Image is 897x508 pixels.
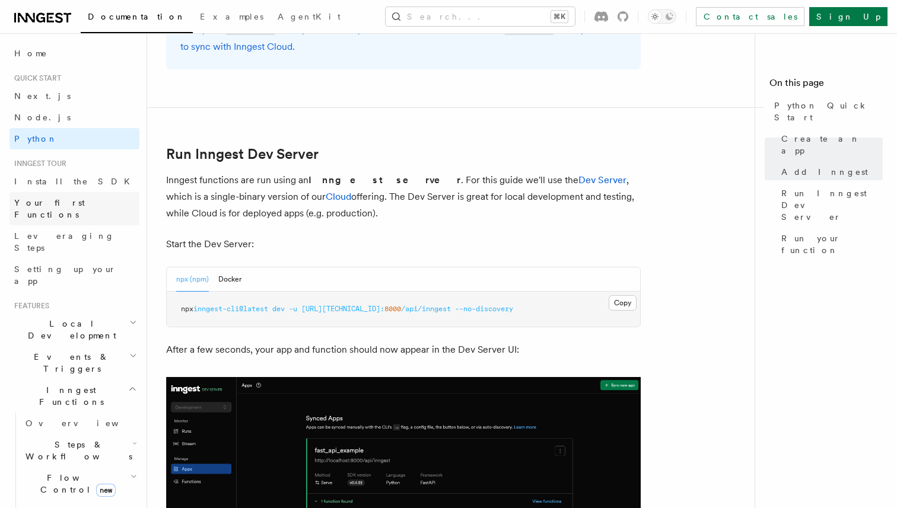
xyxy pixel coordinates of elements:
[696,7,804,26] a: Contact sales
[14,113,71,122] span: Node.js
[14,134,58,143] span: Python
[193,4,271,32] a: Examples
[218,267,241,292] button: Docker
[308,174,461,186] strong: Inngest server
[809,7,888,26] a: Sign Up
[81,4,193,33] a: Documentation
[14,47,47,59] span: Home
[9,171,139,192] a: Install the SDK
[272,305,285,313] span: dev
[777,228,883,261] a: Run your function
[166,172,641,222] p: Inngest functions are run using an . For this guide we'll use the , which is a single-binary vers...
[181,305,193,313] span: npx
[9,346,139,379] button: Events & Triggers
[777,128,883,161] a: Create an app
[455,305,513,313] span: --no-discovery
[166,146,319,162] a: Run Inngest Dev Server
[781,133,883,156] span: Create an app
[9,313,139,346] button: Local Development
[9,258,139,292] a: Setting up your app
[9,379,139,413] button: Inngest Functions
[166,236,641,253] p: Start the Dev Server:
[21,472,131,496] span: Flow Control
[777,183,883,228] a: Run Inngest Dev Server
[9,107,139,128] a: Node.js
[9,351,129,375] span: Events & Triggers
[278,12,341,21] span: AgentKit
[14,91,71,101] span: Next.js
[9,159,66,168] span: Inngest tour
[401,305,451,313] span: /api/inngest
[769,95,883,128] a: Python Quick Start
[271,4,348,32] a: AgentKit
[9,128,139,149] a: Python
[326,191,351,202] a: Cloud
[14,177,137,186] span: Install the SDK
[769,76,883,95] h4: On this page
[551,11,568,23] kbd: ⌘K
[609,295,637,311] button: Copy
[9,318,129,341] span: Local Development
[648,9,676,24] button: Toggle dark mode
[9,225,139,258] a: Leveraging Steps
[777,161,883,183] a: Add Inngest
[21,439,132,462] span: Steps & Workflows
[386,7,575,26] button: Search...⌘K
[88,12,186,21] span: Documentation
[781,232,883,256] span: Run your function
[578,174,626,186] a: Dev Server
[193,305,268,313] span: inngest-cli@latest
[180,21,626,55] p: Always set when you want to sync with the Dev Server. Never set when you want to sync with Innges...
[384,305,401,313] span: 8000
[9,301,49,311] span: Features
[96,484,116,497] span: new
[9,74,61,83] span: Quick start
[774,100,883,123] span: Python Quick Start
[14,231,114,253] span: Leveraging Steps
[21,467,139,500] button: Flow Controlnew
[166,341,641,358] p: After a few seconds, your app and function should now appear in the Dev Server UI:
[9,85,139,107] a: Next.js
[9,192,139,225] a: Your first Functions
[21,413,139,434] a: Overview
[21,434,139,467] button: Steps & Workflows
[176,267,209,292] button: npx (npm)
[289,305,297,313] span: -u
[200,12,263,21] span: Examples
[14,264,116,286] span: Setting up your app
[9,384,128,408] span: Inngest Functions
[301,305,384,313] span: [URL][TECHNICAL_ID]:
[9,43,139,64] a: Home
[14,198,85,219] span: Your first Functions
[781,187,883,223] span: Run Inngest Dev Server
[26,418,148,428] span: Overview
[781,166,868,178] span: Add Inngest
